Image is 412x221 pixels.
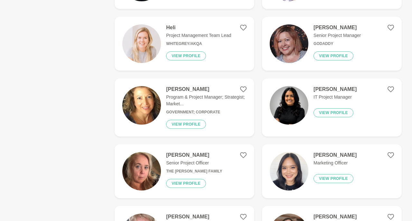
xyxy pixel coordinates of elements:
[314,24,361,31] h4: [PERSON_NAME]
[122,152,161,190] img: af773d33bab530188ade81535eface4b85fd2a07-480x640.jpg
[314,214,394,220] h4: [PERSON_NAME]
[122,24,161,63] img: 55ddf3e14f0a47ac3963e7bd2996ccf1b28022e1-500x500.jpg
[166,41,231,46] h6: whiteGREY/AKQA
[314,32,361,39] p: Senior Project Manager
[166,152,222,158] h4: [PERSON_NAME]
[262,78,402,137] a: [PERSON_NAME]IT Project ManagerView profile
[166,24,231,31] h4: Heli
[270,86,308,125] img: 01aee5e50c87abfaa70c3c448cb39ff495e02bc9-1024x1024.jpg
[314,51,353,60] button: View profile
[314,41,361,46] h6: GoDaddy
[314,108,353,117] button: View profile
[314,86,357,93] h4: [PERSON_NAME]
[166,214,209,220] h4: [PERSON_NAME]
[166,110,247,115] h6: Government; Corporate
[166,51,206,60] button: View profile
[314,174,353,183] button: View profile
[122,86,161,125] img: 3b24f683e241f1117731a0081e0a5f0f6a997045-565x577.jpg
[166,179,206,188] button: View profile
[115,78,254,137] a: [PERSON_NAME]Program & Project Manager; Strategist; Market...Government; CorporateView profile
[270,24,308,63] img: 95a6a33bcde047bb3469c6dc5e2637e18eecc6ec-442x430.jpg
[166,94,247,107] p: Program & Project Manager; Strategist; Market...
[166,169,222,174] h6: The [PERSON_NAME] Family
[166,86,247,93] h4: [PERSON_NAME]
[166,120,206,129] button: View profile
[262,144,402,198] a: [PERSON_NAME]Marketing OfficerView profile
[166,160,222,166] p: Senior Project Officer
[314,94,357,101] p: IT Project Manager
[115,17,254,71] a: HeliProject Management Team LeadwhiteGREY/AKQAView profile
[262,17,402,71] a: [PERSON_NAME]Senior Project ManagerGoDaddyView profile
[270,152,308,190] img: 2d09354c024d15261095cf84abaf5bc412fb2494-2081x2079.jpg
[314,152,357,158] h4: [PERSON_NAME]
[314,160,357,166] p: Marketing Officer
[115,144,254,198] a: [PERSON_NAME]Senior Project OfficerThe [PERSON_NAME] FamilyView profile
[166,32,231,39] p: Project Management Team Lead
